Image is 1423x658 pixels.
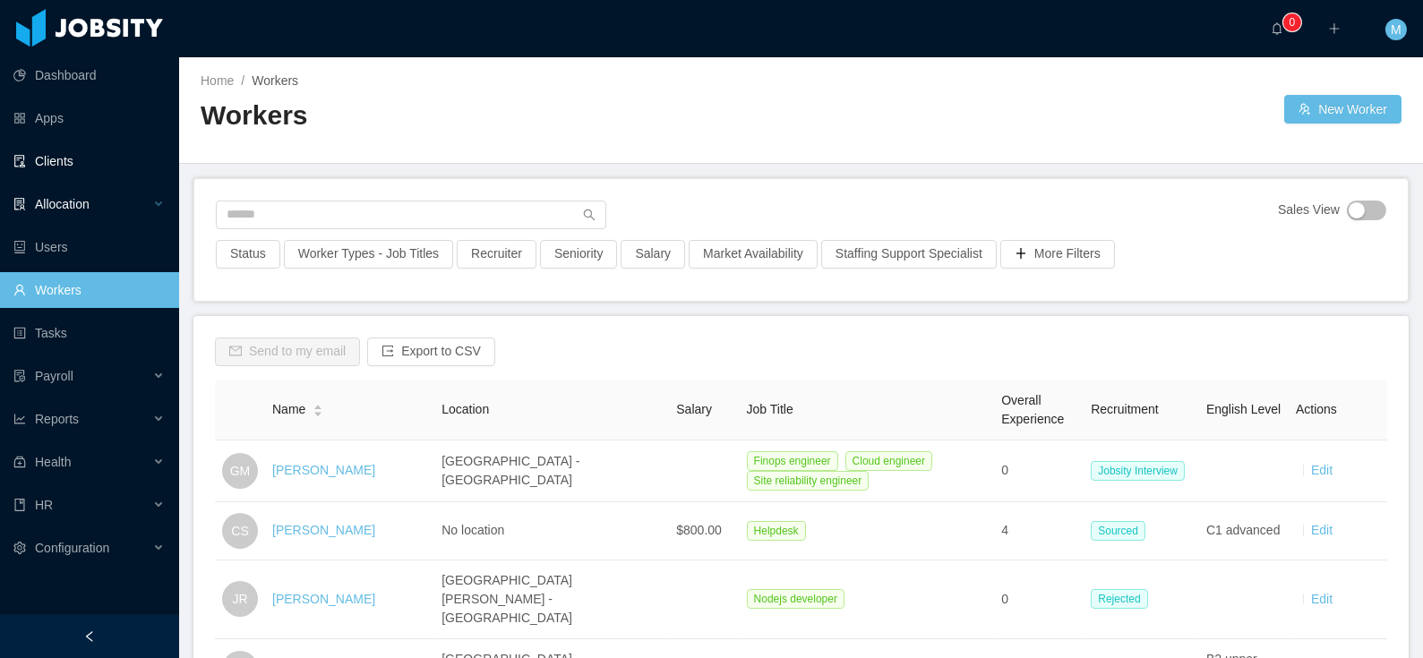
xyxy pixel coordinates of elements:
span: Actions [1296,402,1337,416]
span: Site reliability engineer [747,471,870,491]
span: Overall Experience [1001,393,1064,426]
span: Health [35,455,71,469]
a: icon: profileTasks [13,315,165,351]
button: icon: plusMore Filters [1000,240,1115,269]
span: Workers [252,73,298,88]
button: icon: exportExport to CSV [367,338,495,366]
a: icon: pie-chartDashboard [13,57,165,93]
span: Sourced [1091,521,1145,541]
h2: Workers [201,98,802,134]
span: / [241,73,244,88]
a: icon: userWorkers [13,272,165,308]
i: icon: caret-down [313,409,323,414]
a: Edit [1311,463,1333,477]
a: [PERSON_NAME] [272,523,375,537]
a: [PERSON_NAME] [272,592,375,606]
i: icon: line-chart [13,413,26,425]
button: Staffing Support Specialist [821,240,997,269]
a: Sourced [1091,523,1153,537]
a: Rejected [1091,591,1154,605]
span: Nodejs developer [747,589,844,609]
button: Seniority [540,240,617,269]
a: icon: auditClients [13,143,165,179]
span: JR [232,581,247,617]
span: Name [272,400,305,419]
button: Recruiter [457,240,536,269]
span: GM [230,453,251,489]
i: icon: solution [13,198,26,210]
td: 4 [994,502,1084,560]
i: icon: plus [1328,22,1341,35]
button: icon: usergroup-addNew Worker [1284,95,1402,124]
sup: 0 [1283,13,1301,31]
i: icon: search [583,209,596,221]
span: Location [441,402,489,416]
button: Worker Types - Job Titles [284,240,453,269]
td: No location [434,502,669,560]
span: HR [35,498,53,512]
span: Helpdesk [747,521,806,541]
a: Edit [1311,523,1333,537]
span: Payroll [35,369,73,383]
span: Jobsity Interview [1091,461,1185,481]
span: Finops engineer [747,451,838,471]
a: icon: robotUsers [13,229,165,265]
td: 0 [994,440,1084,502]
span: Cloud engineer [845,451,932,471]
i: icon: book [13,499,26,511]
span: CS [231,513,248,549]
td: [GEOGRAPHIC_DATA] - [GEOGRAPHIC_DATA] [434,440,669,502]
span: Rejected [1091,589,1147,609]
a: icon: appstoreApps [13,100,165,136]
span: Salary [676,402,712,416]
i: icon: bell [1271,22,1283,35]
span: English Level [1206,402,1281,416]
span: Allocation [35,197,90,211]
button: Market Availability [689,240,818,269]
td: 0 [994,560,1084,639]
i: icon: medicine-box [13,456,26,468]
i: icon: setting [13,542,26,554]
span: Configuration [35,541,109,555]
a: Edit [1311,592,1333,606]
a: [PERSON_NAME] [272,463,375,477]
span: Sales View [1278,201,1340,220]
i: icon: caret-up [313,403,323,408]
span: M [1391,19,1402,40]
button: Status [216,240,280,269]
td: C1 advanced [1199,502,1289,560]
a: Jobsity Interview [1091,463,1192,477]
i: icon: file-protect [13,370,26,382]
div: Sort [313,402,323,414]
span: Reports [35,412,79,426]
span: Recruitment [1091,402,1158,416]
button: Salary [621,240,685,269]
span: $800.00 [676,523,722,537]
td: [GEOGRAPHIC_DATA][PERSON_NAME] - [GEOGRAPHIC_DATA] [434,560,669,639]
span: Job Title [747,402,793,416]
a: Home [201,73,234,88]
